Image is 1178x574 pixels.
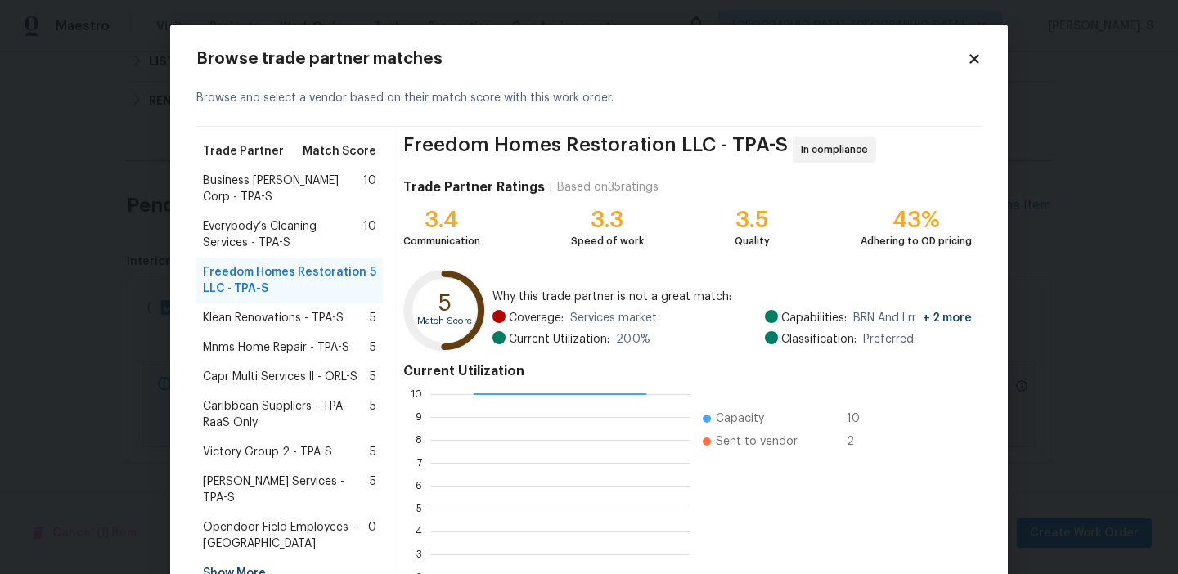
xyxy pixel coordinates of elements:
span: BRN And Lrr [853,310,972,326]
span: Freedom Homes Restoration LLC - TPA-S [403,137,788,163]
div: Speed of work [571,233,644,249]
h4: Trade Partner Ratings [403,179,545,195]
div: 3.3 [571,212,644,228]
span: 10 [363,218,376,251]
span: Why this trade partner is not a great match: [492,289,972,305]
span: Caribbean Suppliers - TPA-RaaS Only [203,398,370,431]
span: Coverage: [509,310,564,326]
text: 4 [416,527,422,536]
span: Services market [570,310,657,326]
span: In compliance [801,141,875,158]
span: Match Score [303,143,376,159]
span: Capabilities: [781,310,847,326]
text: 5 [416,504,422,513]
span: 10 [363,173,376,205]
div: Based on 35 ratings [557,179,659,195]
span: 5 [370,444,376,460]
span: 20.0 % [616,331,650,348]
span: Mnms Home Repair - TPA-S [203,339,349,356]
span: Classification: [781,331,857,348]
div: | [545,179,557,195]
text: 9 [416,412,422,422]
span: 2 [847,433,873,450]
span: 5 [370,369,376,385]
span: Everybody’s Cleaning Services - TPA-S [203,218,363,251]
span: 5 [370,264,376,297]
text: 8 [416,435,422,445]
span: Preferred [863,331,914,348]
div: 3.4 [403,212,480,228]
text: 6 [416,481,422,491]
text: Match Score [417,316,472,325]
div: Browse and select a vendor based on their match score with this work order. [196,70,982,127]
text: 10 [411,389,422,399]
span: [PERSON_NAME] Services - TPA-S [203,473,370,506]
span: 0 [368,519,376,552]
span: Business [PERSON_NAME] Corp - TPA-S [203,173,363,205]
span: Capr Multi Services ll - ORL-S [203,369,357,385]
div: 43% [861,212,972,228]
span: Capacity [716,410,764,427]
span: Current Utilization: [509,331,609,348]
span: + 2 more [923,312,972,324]
h2: Browse trade partner matches [196,51,967,67]
span: 10 [847,410,873,427]
div: 3.5 [735,212,770,228]
text: 5 [438,292,452,315]
div: Quality [735,233,770,249]
span: Freedom Homes Restoration LLC - TPA-S [203,264,370,297]
span: 5 [370,398,376,431]
span: Klean Renovations - TPA-S [203,310,344,326]
span: 5 [370,339,376,356]
div: Adhering to OD pricing [861,233,972,249]
h4: Current Utilization [403,363,972,379]
text: 7 [417,458,422,468]
span: Sent to vendor [716,433,798,450]
span: 5 [370,473,376,506]
div: Communication [403,233,480,249]
span: Trade Partner [203,143,284,159]
span: 5 [370,310,376,326]
span: Victory Group 2 - TPA-S [203,444,332,460]
span: Opendoor Field Employees - [GEOGRAPHIC_DATA] [203,519,368,552]
text: 3 [416,549,422,559]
